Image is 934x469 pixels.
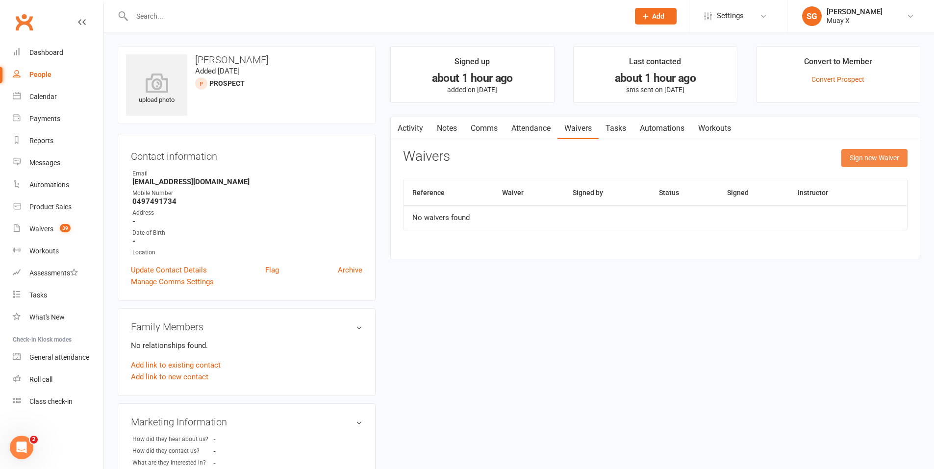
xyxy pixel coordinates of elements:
a: Convert Prospect [811,75,864,83]
div: Location [132,248,362,257]
a: Class kiosk mode [13,391,103,413]
td: No waivers found [404,205,907,230]
div: Last contacted [629,55,681,73]
div: Calendar [29,93,57,100]
div: Automations [29,181,69,189]
a: Dashboard [13,42,103,64]
div: Muay X [827,16,883,25]
span: Settings [717,5,744,27]
span: Add [652,12,664,20]
th: Status [650,180,718,205]
div: People [29,71,51,78]
a: People [13,64,103,86]
h3: Waivers [403,149,450,164]
div: What are they interested in? [132,458,213,468]
a: Manage Comms Settings [131,276,214,288]
div: Class check-in [29,397,73,405]
a: Activity [391,117,430,140]
a: Comms [464,117,505,140]
strong: - [132,217,362,226]
h3: Contact information [131,147,362,162]
a: Archive [338,264,362,276]
a: Workouts [691,117,738,140]
div: [PERSON_NAME] [827,7,883,16]
div: What's New [29,313,65,321]
p: No relationships found. [131,340,362,351]
div: Reports [29,137,53,145]
a: Add link to existing contact [131,359,221,371]
div: Email [132,169,362,178]
a: Automations [13,174,103,196]
a: Flag [265,264,279,276]
h3: Marketing Information [131,417,362,427]
a: Clubworx [12,10,36,34]
p: sms sent on [DATE] [582,86,728,94]
div: Mobile Number [132,189,362,198]
a: Attendance [505,117,557,140]
input: Search... [129,9,622,23]
a: Roll call [13,369,103,391]
div: Workouts [29,247,59,255]
button: Add [635,8,677,25]
span: 39 [60,224,71,232]
div: Messages [29,159,60,167]
div: How did they contact us? [132,446,213,456]
a: Notes [430,117,464,140]
div: about 1 hour ago [582,73,728,83]
div: How did they hear about us? [132,435,213,444]
snap: prospect [209,79,245,87]
div: Payments [29,115,60,123]
iframe: Intercom live chat [10,436,33,459]
strong: - [132,237,362,246]
th: Signed by [564,180,650,205]
div: Signed up [454,55,490,73]
strong: - [213,447,270,455]
th: Instructor [789,180,875,205]
a: Tasks [13,284,103,306]
div: Assessments [29,269,78,277]
h3: Family Members [131,321,362,332]
a: Payments [13,108,103,130]
a: Update Contact Details [131,264,207,276]
div: SG [802,6,822,26]
p: added on [DATE] [400,86,545,94]
strong: - [213,436,270,443]
div: Date of Birth [132,228,362,238]
a: Assessments [13,262,103,284]
div: upload photo [126,73,187,105]
div: about 1 hour ago [400,73,545,83]
th: Reference [404,180,494,205]
a: Automations [633,117,691,140]
time: Added [DATE] [195,67,240,75]
a: Add link to new contact [131,371,208,383]
div: Waivers [29,225,53,233]
h3: [PERSON_NAME] [126,54,367,65]
a: What's New [13,306,103,328]
th: Signed [718,180,789,205]
a: Product Sales [13,196,103,218]
a: Tasks [599,117,633,140]
a: Calendar [13,86,103,108]
strong: - [213,460,270,467]
button: Sign new Waiver [841,149,908,167]
strong: 0497491734 [132,197,362,206]
a: Reports [13,130,103,152]
div: Address [132,208,362,218]
span: 2 [30,436,38,444]
div: Product Sales [29,203,72,211]
a: Messages [13,152,103,174]
div: Tasks [29,291,47,299]
div: General attendance [29,353,89,361]
th: Waiver [493,180,564,205]
a: Waivers [557,117,599,140]
a: Workouts [13,240,103,262]
a: Waivers 39 [13,218,103,240]
div: Convert to Member [804,55,872,73]
strong: [EMAIL_ADDRESS][DOMAIN_NAME] [132,177,362,186]
div: Dashboard [29,49,63,56]
div: Roll call [29,375,52,383]
a: General attendance kiosk mode [13,346,103,369]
